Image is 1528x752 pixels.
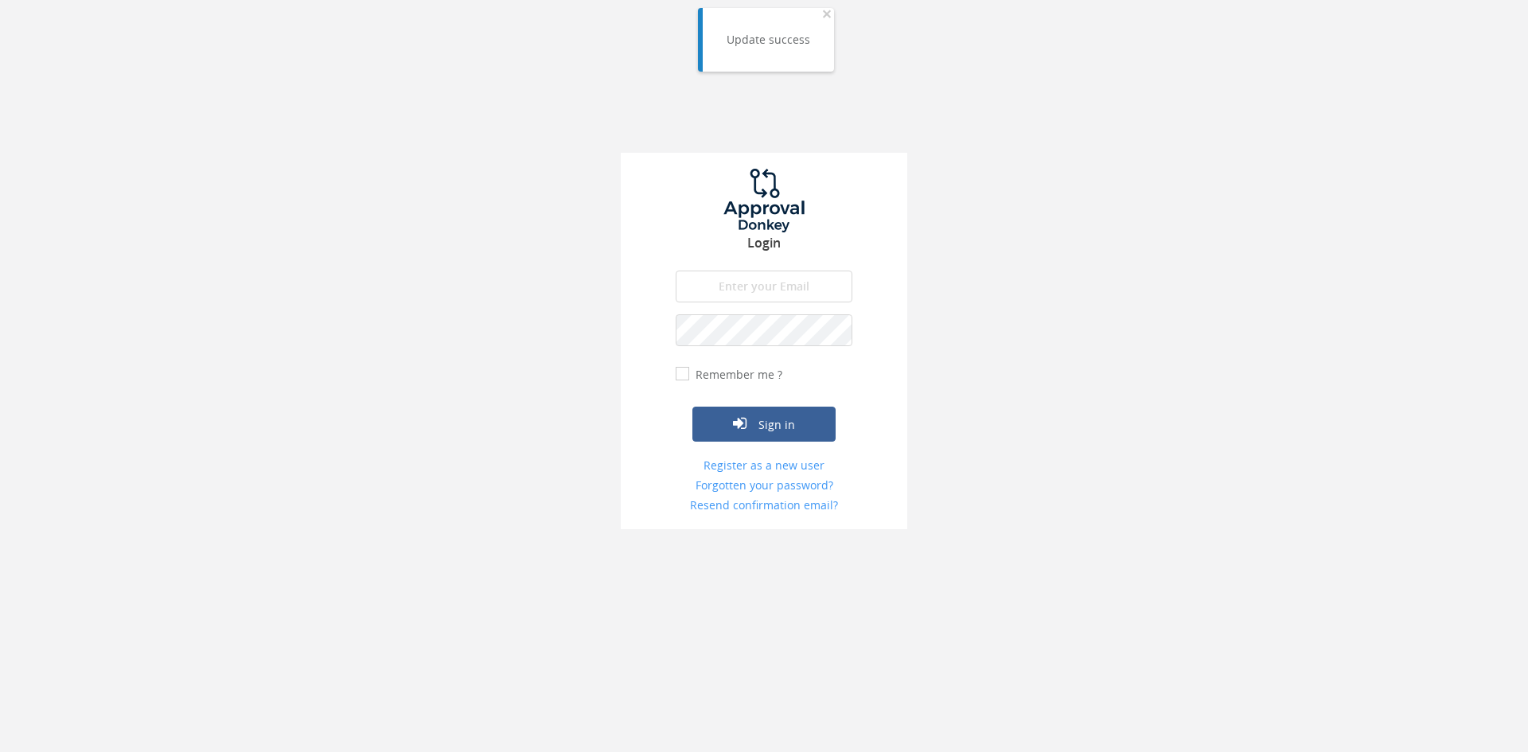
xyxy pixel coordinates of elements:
[822,2,832,25] span: ×
[621,236,907,251] h3: Login
[676,497,852,513] a: Resend confirmation email?
[692,367,782,383] label: Remember me ?
[676,458,852,473] a: Register as a new user
[676,271,852,302] input: Enter your Email
[692,407,836,442] button: Sign in
[727,32,810,48] div: Update success
[704,169,824,232] img: logo.png
[676,477,852,493] a: Forgotten your password?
